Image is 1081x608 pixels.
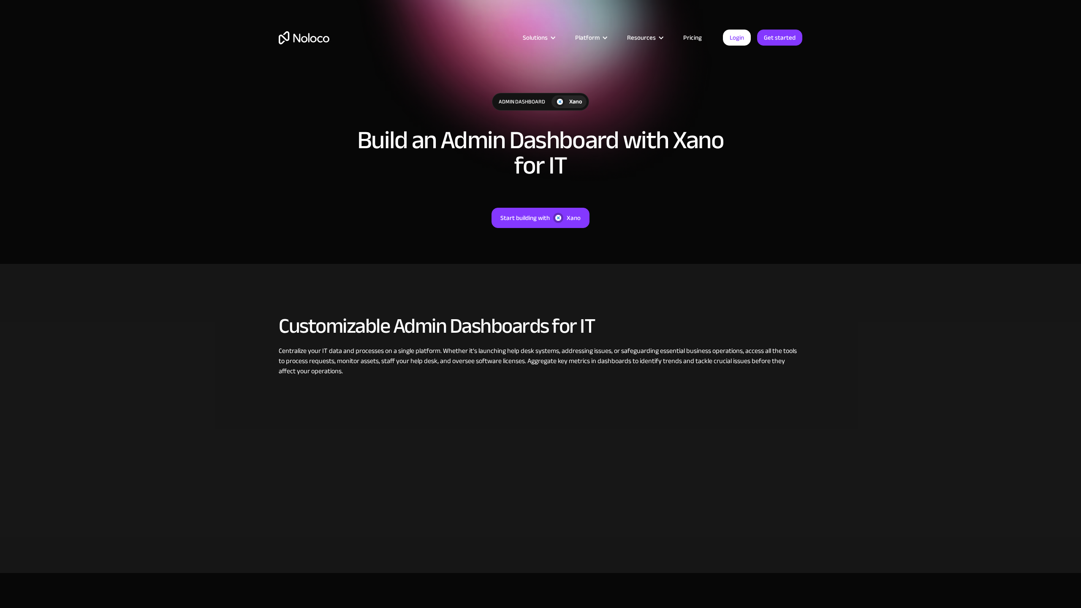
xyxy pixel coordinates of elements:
[523,32,548,43] div: Solutions
[617,32,673,43] div: Resources
[492,93,551,110] div: Admin Dashboard
[569,97,582,106] div: Xano
[757,30,802,46] a: Get started
[565,32,617,43] div: Platform
[567,212,581,223] div: Xano
[350,128,731,178] h1: Build an Admin Dashboard with Xano for IT
[723,30,751,46] a: Login
[512,32,565,43] div: Solutions
[279,315,802,337] h2: Customizable Admin Dashboards for IT
[279,31,329,44] a: home
[627,32,656,43] div: Resources
[492,208,589,228] a: Start building withXano
[279,346,802,376] div: Centralize your IT data and processes on a single platform. Whether it's launching help desk syst...
[673,32,712,43] a: Pricing
[500,212,550,223] div: Start building with
[575,32,600,43] div: Platform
